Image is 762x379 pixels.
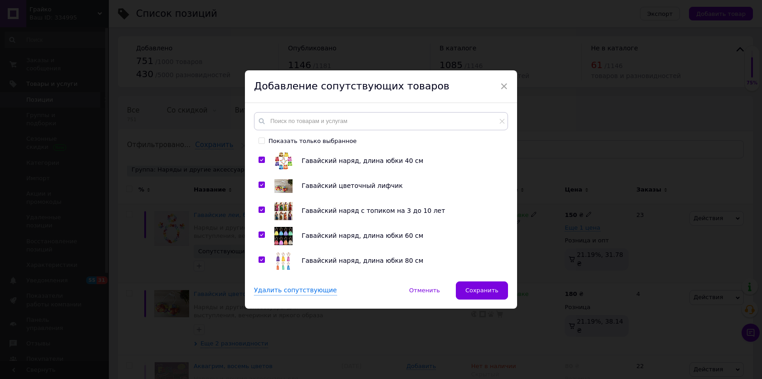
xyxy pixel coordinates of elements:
span: Гавайский наряд, длина юбки 60 см [302,232,423,239]
span: Гавайский наряд с топиком на 3 до 10 лет [302,207,445,214]
button: Отменить [400,281,449,300]
img: Гавайский наряд, длина юбки 40 см [274,152,293,170]
img: Гавайский цветочный лифчик [274,179,293,193]
div: Показать только выбранное [269,137,357,145]
span: Отменить [409,287,440,294]
div: Удалить сопутствующие [254,286,337,295]
img: Гавайский наряд, длина юбки 80 см [274,252,293,270]
input: Поиск по товарам и услугам [254,112,508,130]
span: Сохранить [465,287,498,294]
img: Гавайский наряд с топиком на 3 до 10 лет [274,202,293,220]
span: Гавайский наряд, длина юбки 80 см [302,257,423,264]
span: Добавление сопутствующих товаров [254,80,449,92]
img: Гавайский наряд, длина юбки 60 см [274,227,293,245]
button: Сохранить [456,281,508,300]
span: Гавайский цветочный лифчик [302,182,403,189]
span: Гавайский наряд, длина юбки 40 см [302,157,423,164]
span: × [500,79,508,94]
